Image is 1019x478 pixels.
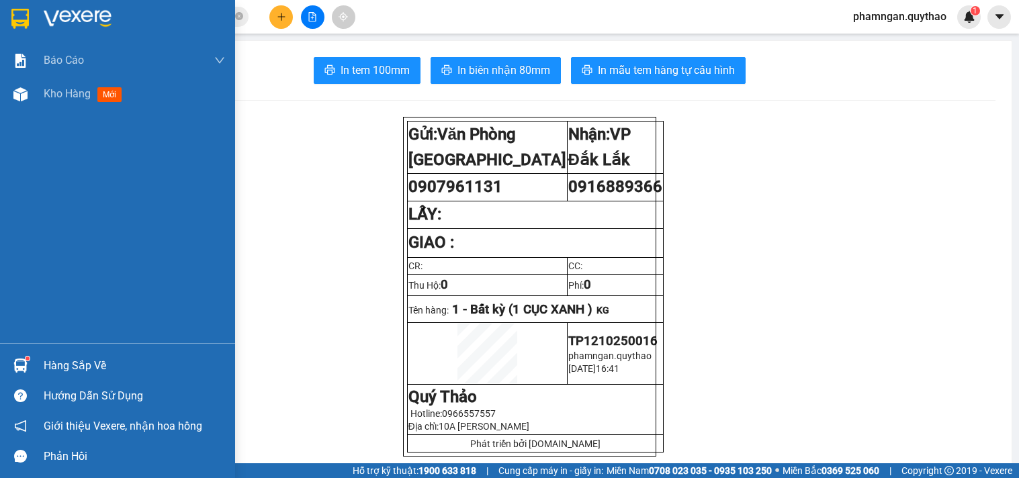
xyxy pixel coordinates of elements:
[407,257,567,274] td: CR:
[439,421,529,432] span: 10A [PERSON_NAME]
[598,62,735,79] span: In mẫu tem hàng tự cấu hình
[596,305,609,316] span: KG
[408,205,441,224] strong: LẤY:
[301,5,324,29] button: file-add
[568,334,658,348] span: TP1210250016
[441,64,452,77] span: printer
[44,386,225,406] div: Hướng dẫn sử dụng
[431,57,561,84] button: printerIn biên nhận 80mm
[14,389,27,402] span: question-circle
[568,125,631,169] strong: Nhận:
[607,463,772,478] span: Miền Nam
[582,64,592,77] span: printer
[11,9,29,29] img: logo-vxr
[452,302,592,317] span: 1 - Bất kỳ (1 CỤC XANH )
[408,302,662,317] p: Tên hàng:
[596,363,619,374] span: 16:41
[649,465,772,476] strong: 0708 023 035 - 0935 103 250
[568,125,631,169] span: VP Đắk Lắk
[308,12,317,21] span: file-add
[571,57,746,84] button: printerIn mẫu tem hàng tự cấu hình
[214,55,225,66] span: down
[97,87,122,102] span: mới
[944,466,954,475] span: copyright
[408,177,502,196] span: 0907961131
[568,177,662,196] span: 0916889366
[13,87,28,101] img: warehouse-icon
[889,463,891,478] span: |
[407,435,663,452] td: Phát triển bởi [DOMAIN_NAME]
[408,125,566,169] strong: Gửi:
[408,387,477,406] strong: Quý Thảo
[408,233,454,252] strong: GIAO :
[567,257,663,274] td: CC:
[44,446,225,467] div: Phản hồi
[26,356,30,361] sup: 1
[584,277,591,292] span: 0
[498,463,603,478] span: Cung cấp máy in - giấy in:
[457,62,550,79] span: In biên nhận 80mm
[971,6,980,15] sup: 1
[783,463,879,478] span: Miền Bắc
[277,12,286,21] span: plus
[44,356,225,376] div: Hàng sắp về
[568,363,596,374] span: [DATE]
[339,12,348,21] span: aim
[314,57,420,84] button: printerIn tem 100mm
[408,125,566,169] span: Văn Phòng [GEOGRAPHIC_DATA]
[973,6,977,15] span: 1
[822,465,879,476] strong: 0369 525 060
[418,465,476,476] strong: 1900 633 818
[324,64,335,77] span: printer
[993,11,1006,23] span: caret-down
[441,277,448,292] span: 0
[987,5,1011,29] button: caret-down
[44,418,202,434] span: Giới thiệu Vexere, nhận hoa hồng
[568,350,652,361] span: phamngan.quythao
[567,274,663,295] td: Phí:
[775,468,779,473] span: ⚪️
[269,5,293,29] button: plus
[44,87,91,100] span: Kho hàng
[407,274,567,295] td: Thu Hộ:
[235,12,243,20] span: close-circle
[842,8,957,25] span: phamngan.quythao
[442,408,496,419] span: 0966557557
[14,450,27,463] span: message
[332,5,355,29] button: aim
[408,421,529,432] span: Địa chỉ:
[410,408,496,419] span: Hotline:
[486,463,488,478] span: |
[963,11,975,23] img: icon-new-feature
[235,11,243,23] span: close-circle
[14,420,27,432] span: notification
[353,463,476,478] span: Hỗ trợ kỹ thuật:
[44,52,84,68] span: Báo cáo
[341,62,410,79] span: In tem 100mm
[13,54,28,68] img: solution-icon
[13,358,28,373] img: warehouse-icon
